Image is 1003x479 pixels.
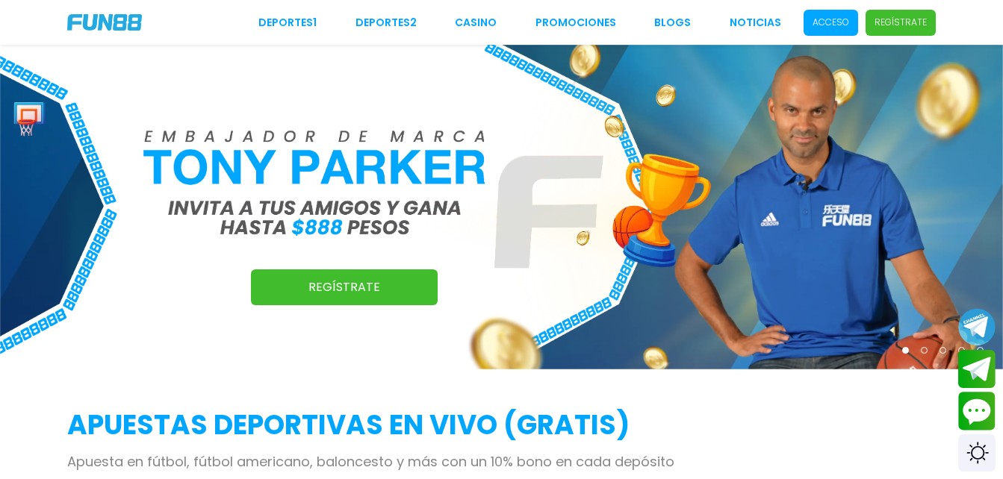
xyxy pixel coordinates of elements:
button: Join telegram channel [958,307,996,346]
a: Promociones [535,15,616,31]
img: Company Logo [67,14,142,31]
a: CASINO [455,15,497,31]
a: Deportes1 [258,15,317,31]
button: Contact customer service [958,392,996,431]
p: Acceso [813,16,849,29]
a: BLOGS [654,15,691,31]
h2: APUESTAS DEPORTIVAS EN VIVO (gratis) [67,405,936,445]
div: Switch theme [958,434,996,472]
a: Regístrate [251,269,438,305]
a: NOTICIAS [730,15,781,31]
p: Apuesta en fútbol, fútbol americano, baloncesto y más con un 10% bono en cada depósito [67,451,936,472]
a: Deportes2 [355,15,417,31]
button: Join telegram [958,350,996,389]
p: Regístrate [875,16,927,29]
